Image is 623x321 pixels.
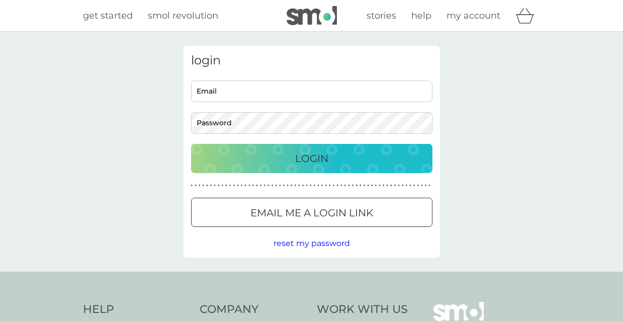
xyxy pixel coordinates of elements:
p: ● [248,183,250,188]
p: ● [195,183,197,188]
p: ● [263,183,265,188]
p: ● [394,183,396,188]
p: ● [336,183,338,188]
h4: Help [83,302,190,317]
p: ● [386,183,388,188]
p: ● [398,183,400,188]
p: ● [340,183,342,188]
p: ● [218,183,220,188]
p: ● [214,183,216,188]
p: ● [306,183,308,188]
span: reset my password [274,238,350,248]
p: Login [295,150,328,167]
p: ● [421,183,423,188]
p: ● [383,183,385,188]
p: ● [283,183,285,188]
p: ● [409,183,411,188]
p: ● [260,183,262,188]
p: ● [225,183,227,188]
span: get started [83,10,133,21]
a: stories [367,9,396,23]
p: ● [287,183,289,188]
p: ● [237,183,239,188]
p: ● [244,183,246,188]
p: ● [302,183,304,188]
p: ● [406,183,408,188]
p: ● [329,183,331,188]
p: ● [413,183,415,188]
div: basket [515,6,541,26]
p: ● [375,183,377,188]
p: ● [222,183,224,188]
a: help [411,9,431,23]
p: ● [199,183,201,188]
h3: login [191,53,432,68]
h4: Work With Us [317,302,408,317]
p: ● [364,183,366,188]
p: ● [252,183,254,188]
button: Email me a login link [191,198,432,227]
p: ● [241,183,243,188]
p: ● [428,183,430,188]
p: ● [268,183,270,188]
p: ● [417,183,419,188]
p: Email me a login link [250,205,373,221]
a: smol revolution [148,9,218,23]
span: my account [447,10,500,21]
h4: Company [200,302,307,317]
p: ● [291,183,293,188]
p: ● [348,183,350,188]
p: ● [191,183,193,188]
img: smol [287,6,337,25]
p: ● [325,183,327,188]
p: ● [202,183,204,188]
p: ● [294,183,296,188]
p: ● [275,183,277,188]
p: ● [379,183,381,188]
p: ● [321,183,323,188]
p: ● [279,183,281,188]
button: Login [191,144,432,173]
a: get started [83,9,133,23]
p: ● [390,183,392,188]
span: help [411,10,431,21]
p: ● [371,183,373,188]
p: ● [206,183,208,188]
a: my account [447,9,500,23]
p: ● [310,183,312,188]
p: ● [272,183,274,188]
p: ● [210,183,212,188]
p: ● [233,183,235,188]
p: ● [352,183,354,188]
p: ● [317,183,319,188]
p: ● [355,183,358,188]
p: ● [360,183,362,188]
button: reset my password [274,237,350,250]
p: ● [425,183,427,188]
p: ● [298,183,300,188]
p: ● [314,183,316,188]
p: ● [367,183,369,188]
p: ● [256,183,258,188]
p: ● [229,183,231,188]
p: ● [402,183,404,188]
p: ● [333,183,335,188]
span: stories [367,10,396,21]
span: smol revolution [148,10,218,21]
p: ● [344,183,346,188]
